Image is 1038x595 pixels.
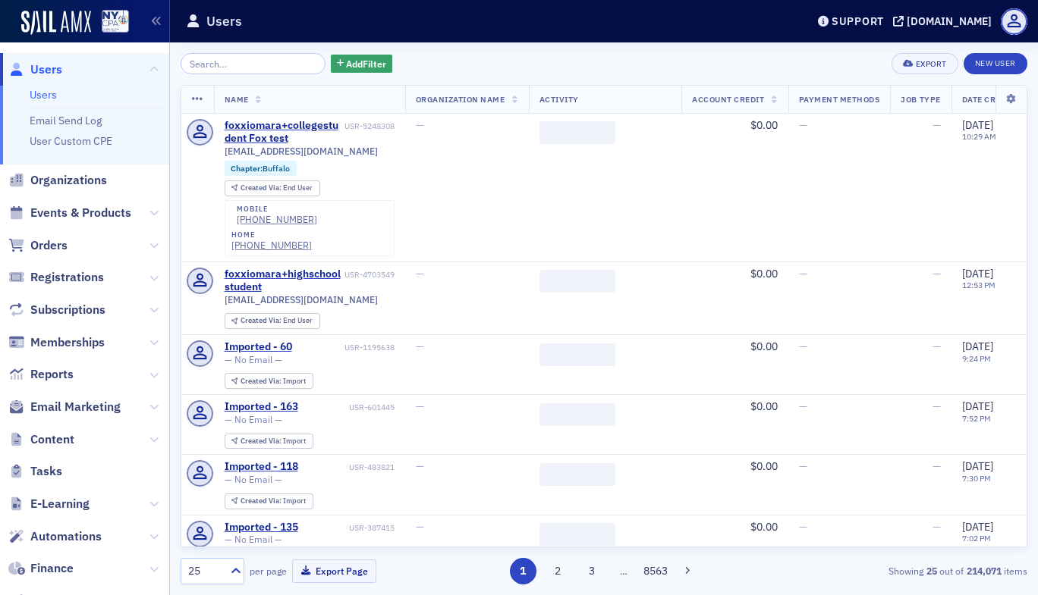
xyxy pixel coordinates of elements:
[510,558,536,584] button: 1
[643,558,669,584] button: 8563
[225,400,298,414] div: Imported - 163
[750,118,778,132] span: $0.00
[181,53,326,74] input: Search…
[416,94,505,105] span: Organization Name
[832,14,884,28] div: Support
[237,205,317,214] div: mobile
[416,118,424,132] span: —
[962,118,993,132] span: [DATE]
[933,399,941,413] span: —
[300,402,395,412] div: USR-601445
[225,534,282,545] span: — No Email —
[21,11,91,35] img: SailAMX
[225,294,378,305] span: [EMAIL_ADDRESS][DOMAIN_NAME]
[331,55,393,74] button: AddFilter
[893,16,997,27] button: [DOMAIN_NAME]
[901,94,940,105] span: Job Type
[225,493,313,509] div: Created Via: Import
[30,560,74,577] span: Finance
[231,240,312,251] a: [PHONE_NUMBER]
[188,563,222,579] div: 25
[231,164,290,174] a: Chapter:Buffalo
[8,560,74,577] a: Finance
[8,269,104,286] a: Registrations
[225,161,297,176] div: Chapter:
[30,205,131,221] span: Events & Products
[344,270,395,280] div: USR-4703549
[225,340,292,354] a: Imported - 60
[962,459,993,473] span: [DATE]
[892,53,958,74] button: Export
[30,528,102,545] span: Automations
[206,12,242,30] h1: Users
[8,496,90,512] a: E-Learning
[933,459,941,473] span: —
[962,94,1021,105] span: Date Created
[539,523,615,546] span: ‌
[416,459,424,473] span: —
[933,340,941,353] span: —
[539,463,615,486] span: ‌
[225,521,298,534] a: Imported - 135
[225,119,342,146] a: foxxiomara+collegestudent Fox test
[907,14,992,28] div: [DOMAIN_NAME]
[241,436,283,446] span: Created Via :
[225,313,320,329] div: Created Via: End User
[30,463,62,480] span: Tasks
[300,462,395,472] div: USR-483821
[933,267,941,280] span: —
[8,237,68,254] a: Orders
[416,520,424,534] span: —
[799,459,807,473] span: —
[225,268,342,294] a: foxxiomara+highschoolstudent
[923,564,939,578] strong: 25
[294,343,395,352] div: USR-1195638
[241,376,283,386] span: Created Via :
[231,230,312,240] div: home
[539,94,579,105] span: Activity
[544,558,571,584] button: 2
[8,172,107,189] a: Organizations
[962,533,991,543] time: 7:02 PM
[30,237,68,254] span: Orders
[292,559,376,583] button: Export Page
[8,366,74,383] a: Reports
[962,340,993,353] span: [DATE]
[8,431,74,448] a: Content
[30,172,107,189] span: Organizations
[30,334,105,351] span: Memberships
[933,520,941,534] span: —
[241,437,306,446] div: Import
[8,399,121,415] a: Email Marketing
[964,53,1027,74] a: New User
[539,403,615,426] span: ‌
[799,399,807,413] span: —
[8,302,105,318] a: Subscriptions
[750,459,778,473] span: $0.00
[962,353,991,364] time: 9:24 PM
[30,496,90,512] span: E-Learning
[8,463,62,480] a: Tasks
[962,520,993,534] span: [DATE]
[416,340,424,353] span: —
[1001,8,1027,35] span: Profile
[30,61,62,78] span: Users
[579,558,605,584] button: 3
[416,399,424,413] span: —
[30,114,102,127] a: Email Send Log
[962,413,991,424] time: 7:52 PM
[799,520,807,534] span: —
[8,334,105,351] a: Memberships
[8,528,102,545] a: Automations
[300,523,395,533] div: USR-387415
[237,214,317,225] div: [PHONE_NUMBER]
[225,460,298,474] a: Imported - 118
[30,269,104,286] span: Registrations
